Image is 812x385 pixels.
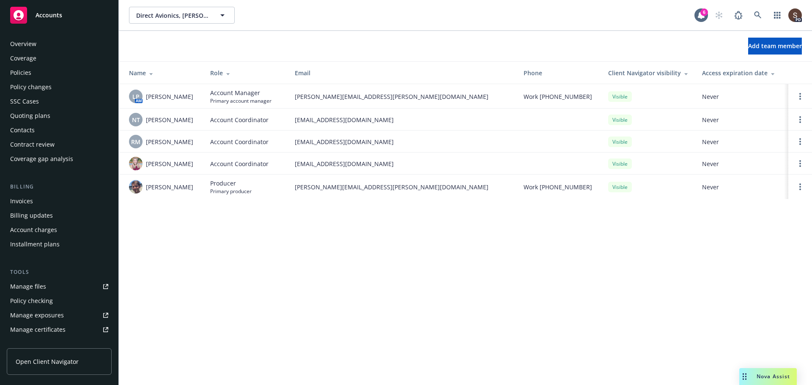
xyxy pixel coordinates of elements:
[749,7,766,24] a: Search
[7,209,112,222] a: Billing updates
[16,357,79,366] span: Open Client Navigator
[795,91,805,101] a: Open options
[702,92,782,101] span: Never
[129,157,143,170] img: photo
[10,138,55,151] div: Contract review
[10,123,35,137] div: Contacts
[7,223,112,237] a: Account charges
[146,115,193,124] span: [PERSON_NAME]
[10,309,64,322] div: Manage exposures
[10,294,53,308] div: Policy checking
[10,95,39,108] div: SSC Cases
[7,294,112,308] a: Policy checking
[739,368,797,385] button: Nova Assist
[7,3,112,27] a: Accounts
[710,7,727,24] a: Start snowing
[136,11,209,20] span: Direct Avionics, [PERSON_NAME]
[7,194,112,208] a: Invoices
[7,323,112,336] a: Manage certificates
[36,12,62,19] span: Accounts
[700,8,708,16] div: 6
[132,115,140,124] span: NT
[788,8,802,22] img: photo
[795,182,805,192] a: Open options
[7,66,112,79] a: Policies
[210,137,269,146] span: Account Coordinator
[702,159,782,168] span: Never
[295,183,510,191] span: [PERSON_NAME][EMAIL_ADDRESS][PERSON_NAME][DOMAIN_NAME]
[7,337,112,351] a: Manage claims
[730,7,747,24] a: Report a Bug
[739,368,750,385] div: Drag to move
[7,138,112,151] a: Contract review
[146,183,193,191] span: [PERSON_NAME]
[7,268,112,276] div: Tools
[129,180,143,194] img: photo
[295,92,510,101] span: [PERSON_NAME][EMAIL_ADDRESS][PERSON_NAME][DOMAIN_NAME]
[7,238,112,251] a: Installment plans
[10,52,36,65] div: Coverage
[795,158,805,169] a: Open options
[7,309,112,322] a: Manage exposures
[7,123,112,137] a: Contacts
[10,80,52,94] div: Policy changes
[295,159,510,168] span: [EMAIL_ADDRESS][DOMAIN_NAME]
[795,137,805,147] a: Open options
[295,68,510,77] div: Email
[702,115,782,124] span: Never
[7,80,112,94] a: Policy changes
[10,280,46,293] div: Manage files
[10,37,36,51] div: Overview
[795,115,805,125] a: Open options
[702,183,782,191] span: Never
[7,95,112,108] a: SSC Cases
[10,152,73,166] div: Coverage gap analysis
[295,115,510,124] span: [EMAIL_ADDRESS][DOMAIN_NAME]
[608,137,632,147] div: Visible
[295,137,510,146] span: [EMAIL_ADDRESS][DOMAIN_NAME]
[210,188,252,195] span: Primary producer
[757,373,790,380] span: Nova Assist
[10,238,60,251] div: Installment plans
[210,97,272,104] span: Primary account manager
[10,209,53,222] div: Billing updates
[608,115,632,125] div: Visible
[7,109,112,123] a: Quoting plans
[524,183,592,191] span: Work [PHONE_NUMBER]
[524,92,592,101] span: Work [PHONE_NUMBER]
[524,68,595,77] div: Phone
[10,337,53,351] div: Manage claims
[7,37,112,51] a: Overview
[702,137,782,146] span: Never
[748,38,802,55] button: Add team member
[10,223,57,237] div: Account charges
[10,194,33,208] div: Invoices
[210,159,269,168] span: Account Coordinator
[10,323,66,336] div: Manage certificates
[769,7,786,24] a: Switch app
[131,137,140,146] span: RM
[146,137,193,146] span: [PERSON_NAME]
[129,7,235,24] button: Direct Avionics, [PERSON_NAME]
[146,159,193,168] span: [PERSON_NAME]
[210,88,272,97] span: Account Manager
[7,183,112,191] div: Billing
[608,158,632,169] div: Visible
[129,68,197,77] div: Name
[7,280,112,293] a: Manage files
[608,91,632,102] div: Visible
[210,179,252,188] span: Producer
[146,92,193,101] span: [PERSON_NAME]
[608,182,632,192] div: Visible
[10,66,31,79] div: Policies
[210,115,269,124] span: Account Coordinator
[7,52,112,65] a: Coverage
[7,152,112,166] a: Coverage gap analysis
[10,109,50,123] div: Quoting plans
[608,68,689,77] div: Client Navigator visibility
[210,68,281,77] div: Role
[702,68,782,77] div: Access expiration date
[748,42,802,50] span: Add team member
[132,92,140,101] span: LP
